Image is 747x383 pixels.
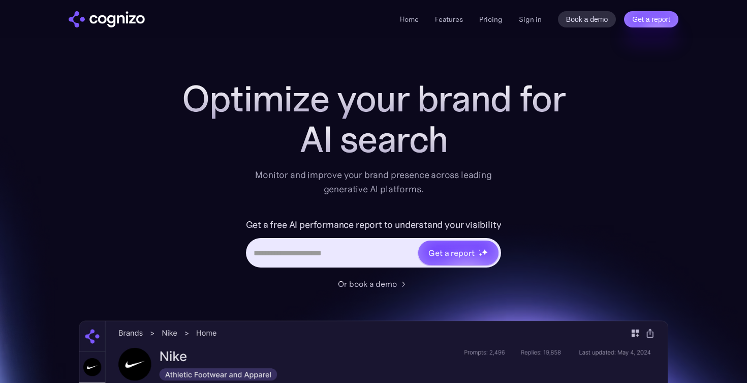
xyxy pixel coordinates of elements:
div: AI search [170,119,577,160]
a: Home [400,15,419,24]
img: star [479,249,480,251]
a: Sign in [519,13,542,25]
h1: Optimize your brand for [170,78,577,119]
img: star [481,249,488,255]
a: Pricing [479,15,503,24]
a: Book a demo [558,11,616,27]
a: Get a reportstarstarstar [417,240,500,266]
a: Features [435,15,463,24]
div: Or book a demo [338,278,397,290]
label: Get a free AI performance report to understand your visibility [246,217,502,233]
a: Get a report [624,11,678,27]
img: star [479,253,482,256]
div: Monitor and improve your brand presence across leading generative AI platforms. [248,168,499,196]
a: Or book a demo [338,278,409,290]
a: home [69,11,145,27]
form: Hero URL Input Form [246,217,502,273]
div: Get a report [428,247,474,259]
img: cognizo logo [69,11,145,27]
